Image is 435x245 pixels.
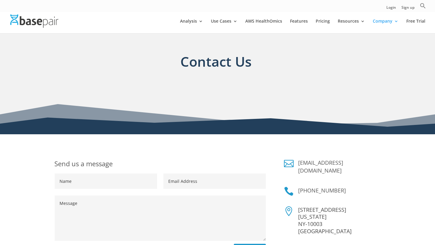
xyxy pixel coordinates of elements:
[211,19,237,33] a: Use Cases
[316,19,330,33] a: Pricing
[54,52,378,81] h1: Contact Us
[406,19,425,33] a: Free Trial
[163,173,266,189] input: Email Address
[180,19,203,33] a: Analysis
[298,187,346,194] a: [PHONE_NUMBER]
[386,6,396,12] a: Login
[298,159,343,174] a: [EMAIL_ADDRESS][DOMAIN_NAME]
[54,159,266,173] h1: Send us a message
[284,206,294,216] span: 
[55,173,157,189] input: Name
[10,14,58,27] img: Basepair
[373,19,398,33] a: Company
[338,19,365,33] a: Resources
[401,6,414,12] a: Sign up
[420,3,426,12] a: Search Icon Link
[245,19,282,33] a: AWS HealthOmics
[420,3,426,9] svg: Search
[284,186,294,196] a: 
[298,206,381,235] p: [STREET_ADDRESS] [US_STATE] NY-10003 [GEOGRAPHIC_DATA]
[284,159,294,168] a: 
[290,19,308,33] a: Features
